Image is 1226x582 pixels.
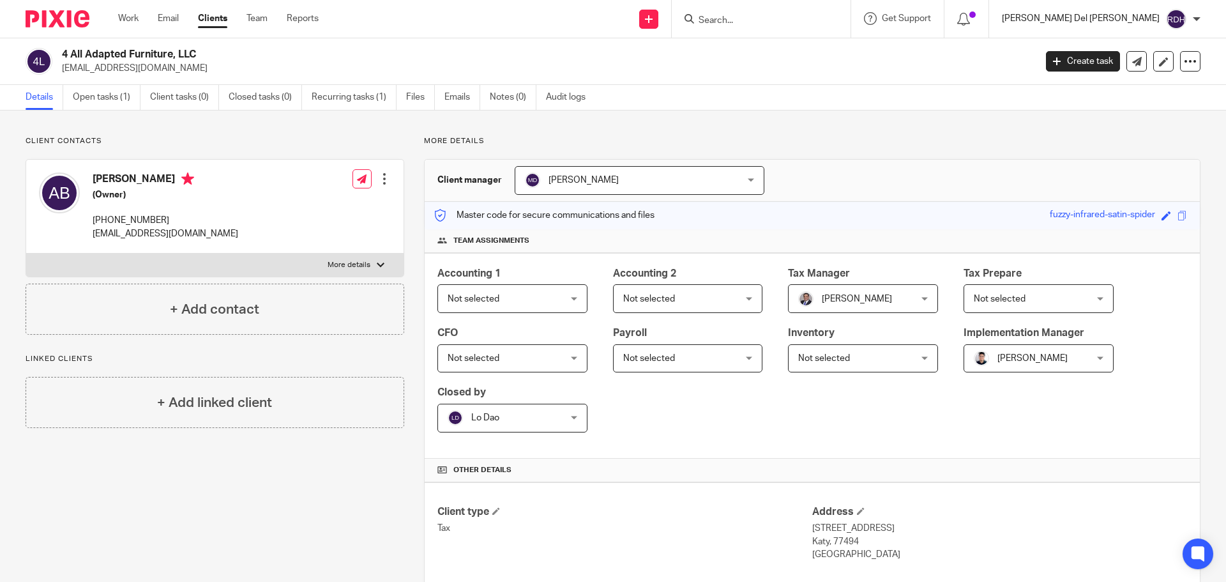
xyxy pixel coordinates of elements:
img: Pixie [26,10,89,27]
img: IMG_0272.png [974,351,989,366]
span: [PERSON_NAME] [822,295,892,303]
span: Other details [453,465,511,475]
a: Audit logs [546,85,595,110]
a: Client tasks (0) [150,85,219,110]
h2: 4 All Adapted Furniture, LLC [62,48,834,61]
p: Master code for secure communications and files [434,209,655,222]
h4: Address [812,505,1187,519]
h4: [PERSON_NAME] [93,172,238,188]
p: [EMAIL_ADDRESS][DOMAIN_NAME] [62,62,1027,75]
p: Linked clients [26,354,404,364]
span: Not selected [448,295,499,303]
img: svg%3E [1166,9,1186,29]
p: Katy, 77494 [812,535,1187,548]
div: fuzzy-infrared-satin-spider [1050,208,1155,223]
a: Work [118,12,139,25]
img: svg%3E [39,172,80,213]
span: Inventory [788,328,835,338]
span: Tax Prepare [964,268,1022,279]
span: Accounting 2 [613,268,676,279]
i: Primary [181,172,194,185]
span: [PERSON_NAME] [997,354,1068,363]
a: Team [246,12,268,25]
span: Lo Dao [471,413,499,422]
h4: Client type [437,505,812,519]
a: Recurring tasks (1) [312,85,397,110]
input: Search [697,15,812,27]
a: Emails [444,85,480,110]
a: Files [406,85,435,110]
a: Details [26,85,63,110]
img: svg%3E [448,410,463,425]
a: Clients [198,12,227,25]
span: Not selected [623,354,675,363]
span: Not selected [448,354,499,363]
p: [PERSON_NAME] Del [PERSON_NAME] [1002,12,1160,25]
a: Closed tasks (0) [229,85,302,110]
h5: (Owner) [93,188,238,201]
img: svg%3E [26,48,52,75]
a: Email [158,12,179,25]
p: More details [424,136,1200,146]
span: Not selected [623,295,675,303]
h4: + Add contact [170,300,259,319]
a: Notes (0) [490,85,536,110]
span: Implementation Manager [964,328,1084,338]
p: [EMAIL_ADDRESS][DOMAIN_NAME] [93,227,238,240]
span: CFO [437,328,458,338]
span: Not selected [974,295,1025,303]
span: [PERSON_NAME] [549,176,619,185]
p: [PHONE_NUMBER] [93,214,238,227]
span: Closed by [437,387,486,397]
p: Tax [437,522,812,535]
img: thumbnail_IMG_0720.jpg [798,291,814,307]
p: [GEOGRAPHIC_DATA] [812,548,1187,561]
a: Create task [1046,51,1120,72]
span: Get Support [882,14,931,23]
span: Payroll [613,328,647,338]
span: Accounting 1 [437,268,501,279]
a: Open tasks (1) [73,85,140,110]
h3: Client manager [437,174,502,187]
a: Reports [287,12,319,25]
img: svg%3E [525,172,540,188]
p: More details [328,260,370,270]
span: Not selected [798,354,850,363]
span: Tax Manager [788,268,850,279]
span: Team assignments [453,236,529,246]
h4: + Add linked client [157,393,272,413]
p: Client contacts [26,136,404,146]
p: [STREET_ADDRESS] [812,522,1187,535]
